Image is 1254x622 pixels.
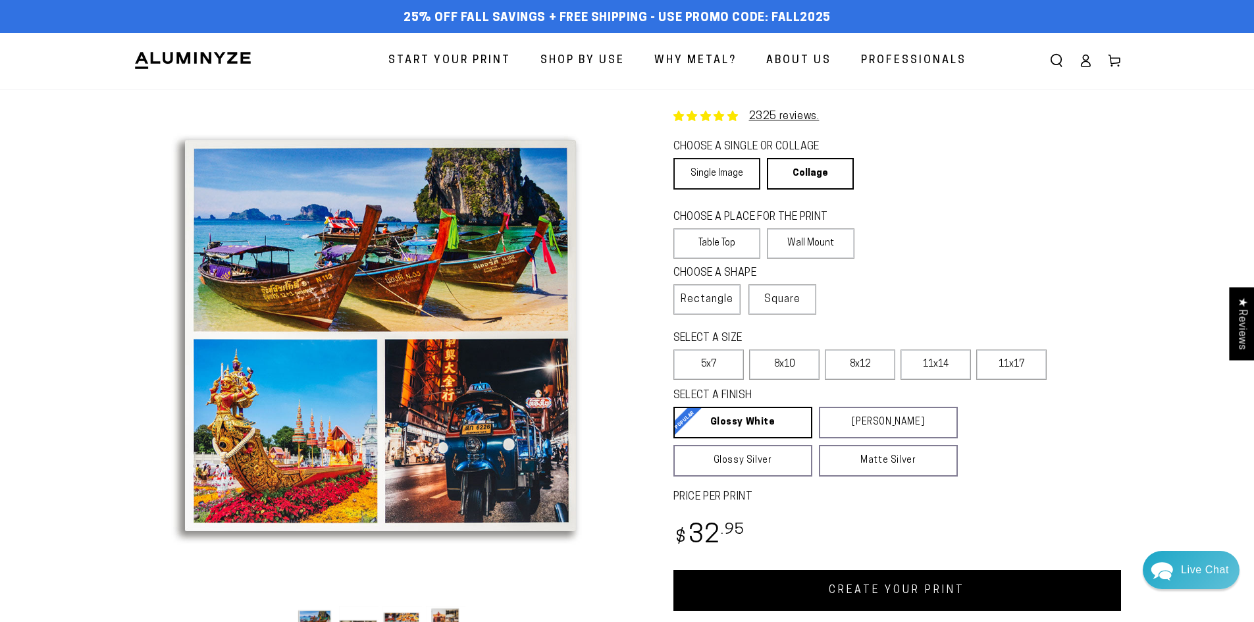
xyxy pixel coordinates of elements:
[673,266,804,281] legend: CHOOSE A SHAPE
[673,445,812,477] a: Glossy Silver
[654,51,737,70] span: Why Metal?
[766,51,831,70] span: About Us
[673,331,937,346] legend: SELECT A SIZE
[644,43,746,78] a: Why Metal?
[673,388,926,403] legend: SELECT A FINISH
[673,350,744,380] label: 5x7
[681,292,733,307] span: Rectangle
[388,51,511,70] span: Start Your Print
[531,43,635,78] a: Shop By Use
[749,111,820,122] a: 2325 reviews.
[819,407,958,438] a: [PERSON_NAME]
[767,228,854,259] label: Wall Mount
[764,292,800,307] span: Square
[976,350,1047,380] label: 11x17
[1042,46,1071,75] summary: Search our site
[134,51,252,70] img: Aluminyze
[673,570,1121,611] a: CREATE YOUR PRINT
[819,445,958,477] a: Matte Silver
[673,210,843,225] legend: CHOOSE A PLACE FOR THE PRINT
[675,529,687,547] span: $
[404,11,831,26] span: 25% off FALL Savings + Free Shipping - Use Promo Code: FALL2025
[673,158,760,190] a: Single Image
[1143,551,1240,589] div: Chat widget toggle
[1229,287,1254,360] div: Click to open Judge.me floating reviews tab
[673,490,1121,505] label: PRICE PER PRINT
[673,523,745,549] bdi: 32
[851,43,976,78] a: Professionals
[756,43,841,78] a: About Us
[1181,551,1229,589] div: Contact Us Directly
[825,350,895,380] label: 8x12
[767,158,854,190] a: Collage
[540,51,625,70] span: Shop By Use
[379,43,521,78] a: Start Your Print
[673,228,761,259] label: Table Top
[749,350,820,380] label: 8x10
[673,140,842,155] legend: CHOOSE A SINGLE OR COLLAGE
[721,523,745,538] sup: .95
[901,350,971,380] label: 11x14
[861,51,966,70] span: Professionals
[673,407,812,438] a: Glossy White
